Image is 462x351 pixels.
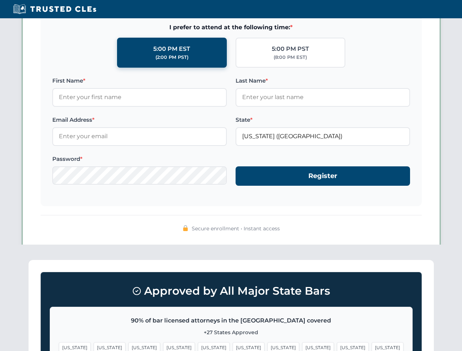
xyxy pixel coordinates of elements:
[52,155,227,163] label: Password
[236,88,410,106] input: Enter your last name
[272,44,309,54] div: 5:00 PM PST
[59,316,403,325] p: 90% of bar licensed attorneys in the [GEOGRAPHIC_DATA] covered
[50,281,413,301] h3: Approved by All Major State Bars
[52,116,227,124] label: Email Address
[52,23,410,32] span: I prefer to attend at the following time:
[274,54,307,61] div: (8:00 PM EST)
[183,225,188,231] img: 🔒
[236,76,410,85] label: Last Name
[59,328,403,336] p: +27 States Approved
[153,44,190,54] div: 5:00 PM EST
[52,88,227,106] input: Enter your first name
[52,127,227,146] input: Enter your email
[236,127,410,146] input: Florida (FL)
[11,4,98,15] img: Trusted CLEs
[236,166,410,186] button: Register
[192,224,280,233] span: Secure enrollment • Instant access
[236,116,410,124] label: State
[155,54,188,61] div: (2:00 PM PST)
[52,76,227,85] label: First Name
